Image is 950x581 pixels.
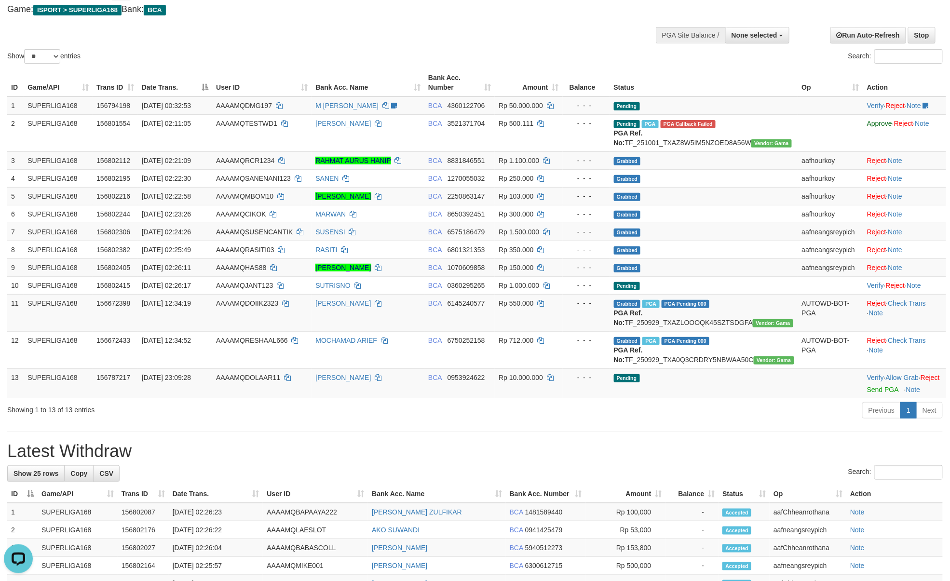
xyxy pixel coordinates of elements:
span: BCA [428,337,442,344]
td: aafneangsreypich [770,521,846,539]
td: 9 [7,258,24,276]
span: BCA [428,264,442,271]
th: Balance [563,69,610,96]
span: BCA [428,228,442,236]
td: · · [863,331,946,368]
span: Rp 300.000 [499,210,533,218]
span: Pending [614,120,640,128]
span: Rp 150.000 [499,264,533,271]
th: User ID: activate to sort column ascending [263,485,368,503]
div: - - - [567,298,606,308]
span: BCA [428,120,442,127]
a: Reject [867,157,886,164]
td: SUPERLIGA168 [24,223,93,241]
b: PGA Ref. No: [614,346,643,364]
div: - - - [567,227,606,237]
span: AAAAMQRCR1234 [216,157,274,164]
input: Search: [874,465,943,480]
span: 156672433 [96,337,130,344]
a: Reject [867,228,886,236]
a: M [PERSON_NAME] [315,102,379,109]
div: PGA Site Balance / [656,27,725,43]
td: - [666,521,719,539]
span: AAAAMQRASITI03 [216,246,274,254]
span: Marked by aafsoycanthlai [642,337,659,345]
a: [PERSON_NAME] [315,374,371,381]
span: Pending [614,374,640,382]
td: aafChheanrothana [770,503,846,521]
div: - - - [567,263,606,272]
a: Reject [921,374,940,381]
span: Copy 3521371704 to clipboard [448,120,485,127]
b: PGA Ref. No: [614,129,643,147]
td: · · [863,276,946,294]
span: Rp 103.000 [499,192,533,200]
span: [DATE] 02:25:49 [142,246,191,254]
span: [DATE] 12:34:52 [142,337,191,344]
td: 5 [7,187,24,205]
a: Note [888,157,903,164]
a: Note [907,102,921,109]
span: Rp 500.111 [499,120,533,127]
td: SUPERLIGA168 [24,205,93,223]
span: Grabbed [614,175,641,183]
a: Previous [862,402,901,419]
td: · [863,223,946,241]
span: 156802112 [96,157,130,164]
span: AAAAMQHAS88 [216,264,266,271]
span: AAAAMQSANENANI123 [216,175,291,182]
a: Note [888,192,903,200]
a: Verify [867,282,884,289]
td: aafhourkoy [798,187,863,205]
b: PGA Ref. No: [614,309,643,326]
span: [DATE] 02:26:11 [142,264,191,271]
span: PGA Error [661,120,716,128]
span: [DATE] 02:26:17 [142,282,191,289]
span: AAAAMQTESTWD1 [216,120,277,127]
a: Reject [894,120,913,127]
td: TF_251001_TXAZ8W5IM5NZOED8A56W [610,114,798,151]
td: AAAAMQBABASCOLL [263,539,368,557]
span: Rp 350.000 [499,246,533,254]
span: AAAAMQDOIIK2323 [216,299,278,307]
td: · [863,258,946,276]
span: Copy 6145240577 to clipboard [448,299,485,307]
th: ID [7,69,24,96]
a: Reject [867,192,886,200]
a: Note [888,175,903,182]
span: AAAAMQMBOM10 [216,192,273,200]
a: Copy [64,465,94,482]
td: SUPERLIGA168 [24,258,93,276]
a: [PERSON_NAME] [315,192,371,200]
span: [DATE] 02:22:58 [142,192,191,200]
a: SANEN [315,175,339,182]
td: SUPERLIGA168 [24,169,93,187]
span: Grabbed [614,264,641,272]
a: Reject [867,337,886,344]
span: Copy 1070609858 to clipboard [448,264,485,271]
td: 2 [7,114,24,151]
td: aafneangsreypich [798,241,863,258]
span: Copy [70,470,87,477]
div: - - - [567,191,606,201]
span: Copy 2250863147 to clipboard [448,192,485,200]
div: - - - [567,156,606,165]
a: Reject [886,282,905,289]
button: Open LiveChat chat widget [4,4,33,33]
a: SUTRISNO [315,282,350,289]
div: - - - [567,209,606,219]
td: · · [863,96,946,115]
span: BCA [428,299,442,307]
td: 3 [7,151,24,169]
td: SUPERLIGA168 [24,241,93,258]
a: Reject [867,299,886,307]
span: [DATE] 12:34:19 [142,299,191,307]
h4: Game: Bank: [7,5,624,14]
span: 156802244 [96,210,130,218]
span: Copy 4360122706 to clipboard [448,102,485,109]
a: Verify [867,374,884,381]
td: Rp 100,000 [586,503,666,521]
td: 1 [7,96,24,115]
span: 156672398 [96,299,130,307]
div: - - - [567,336,606,345]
